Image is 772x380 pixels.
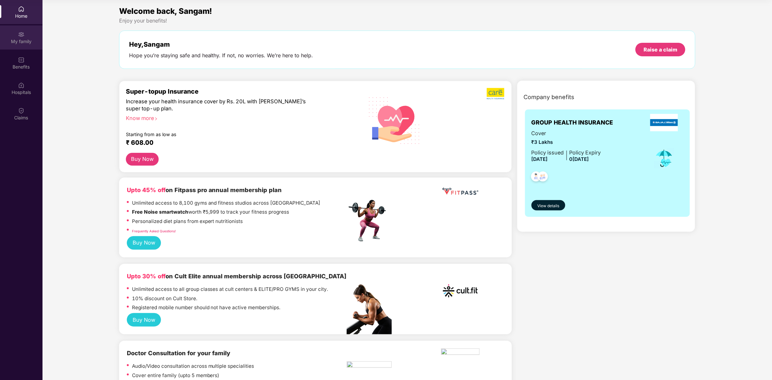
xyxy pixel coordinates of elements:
b: on Fitpass pro annual membership plan [127,186,282,193]
div: Hey, Sangam [129,41,313,48]
strong: Free Noise smartwatch [132,209,188,215]
p: 10% discount on Cult Store. [132,295,197,302]
span: GROUP HEALTH INSURANCE [532,118,613,127]
p: Cover entire family (upto 5 members) [132,372,220,379]
div: Know more [126,115,343,119]
img: insurerLogo [650,114,678,131]
img: svg+xml;base64,PHN2ZyB4bWxucz0iaHR0cDovL3d3dy53My5vcmcvMjAwMC9zdmciIHdpZHRoPSI0OC45NDMiIGhlaWdodD... [535,170,551,185]
p: Audio/Video consultation across multiple specialities [132,362,254,370]
span: right [154,117,158,121]
img: cult.png [441,272,480,310]
img: pngtree-physiotherapy-physiotherapist-rehab-disability-stretching-png-image_6063262.png [347,361,392,370]
div: Hope you’re staying safe and healthy. If not, no worries. We’re here to help. [129,52,313,59]
span: ₹3 Lakhs [532,138,601,146]
span: Company benefits [524,93,575,102]
img: svg+xml;base64,PHN2ZyB4bWxucz0iaHR0cDovL3d3dy53My5vcmcvMjAwMC9zdmciIHdpZHRoPSI0OC45NDMiIGhlaWdodD... [528,170,544,185]
b: Doctor Consultation for your family [127,349,231,357]
div: Enjoy your benefits! [119,17,696,24]
div: Starting from as low as [126,132,320,136]
span: Welcome back, Sangam! [119,6,212,16]
img: fpp.png [347,198,392,243]
p: Unlimited access to 8,100 gyms and fitness studios across [GEOGRAPHIC_DATA] [132,199,321,207]
b: on Cult Elite annual membership across [GEOGRAPHIC_DATA] [127,273,347,280]
img: b5dec4f62d2307b9de63beb79f102df3.png [487,88,505,100]
p: worth ₹5,999 to track your fitness progress [132,208,289,216]
b: Upto 30% off [127,273,165,280]
p: Personalized diet plans from expert nutritionists [132,218,243,225]
img: svg+xml;base64,PHN2ZyBpZD0iQ2xhaW0iIHhtbG5zPSJodHRwOi8vd3d3LnczLm9yZy8yMDAwL3N2ZyIgd2lkdGg9IjIwIi... [18,107,24,114]
button: Buy Now [126,153,159,166]
div: Super-topup Insurance [126,88,347,95]
span: 0[DATE] [570,156,589,162]
div: ₹ 608.00 [126,139,341,146]
div: Policy Expiry [570,149,601,157]
img: svg+xml;base64,PHN2ZyBpZD0iSG9tZSIgeG1sbnM9Imh0dHA6Ly93d3cudzMub3JnLzIwMDAvc3ZnIiB3aWR0aD0iMjAiIG... [18,6,24,12]
span: Cover [532,129,601,137]
img: svg+xml;base64,PHN2ZyB3aWR0aD0iMjAiIGhlaWdodD0iMjAiIHZpZXdCb3g9IjAgMCAyMCAyMCIgZmlsbD0ibm9uZSIgeG... [18,31,24,38]
img: physica%20-%20Edited.png [441,348,480,357]
div: Increase your health insurance cover by Rs. 20L with [PERSON_NAME]’s super top-up plan. [126,98,319,112]
div: Raise a claim [644,46,677,53]
b: Upto 45% off [127,186,165,193]
button: Buy Now [127,236,161,250]
img: svg+xml;base64,PHN2ZyBpZD0iQmVuZWZpdHMiIHhtbG5zPSJodHRwOi8vd3d3LnczLm9yZy8yMDAwL3N2ZyIgd2lkdGg9Ij... [18,57,24,63]
img: svg+xml;base64,PHN2ZyB4bWxucz0iaHR0cDovL3d3dy53My5vcmcvMjAwMC9zdmciIHhtbG5zOnhsaW5rPSJodHRwOi8vd3... [364,89,425,151]
div: Policy issued [532,149,564,157]
p: Registered mobile number should not have active memberships. [132,304,281,311]
img: icon [654,148,675,169]
p: Unlimited access to all group classes at cult centers & ELITE/PRO GYMS in your city. [132,285,328,293]
button: View details [532,200,565,210]
button: Buy Now [127,313,161,327]
span: View details [537,203,559,209]
span: [DATE] [532,156,548,162]
img: fppp.png [441,185,480,197]
img: pc2.png [347,284,392,334]
img: svg+xml;base64,PHN2ZyBpZD0iSG9zcGl0YWxzIiB4bWxucz0iaHR0cDovL3d3dy53My5vcmcvMjAwMC9zdmciIHdpZHRoPS... [18,82,24,88]
a: Frequently Asked Questions! [132,229,176,233]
